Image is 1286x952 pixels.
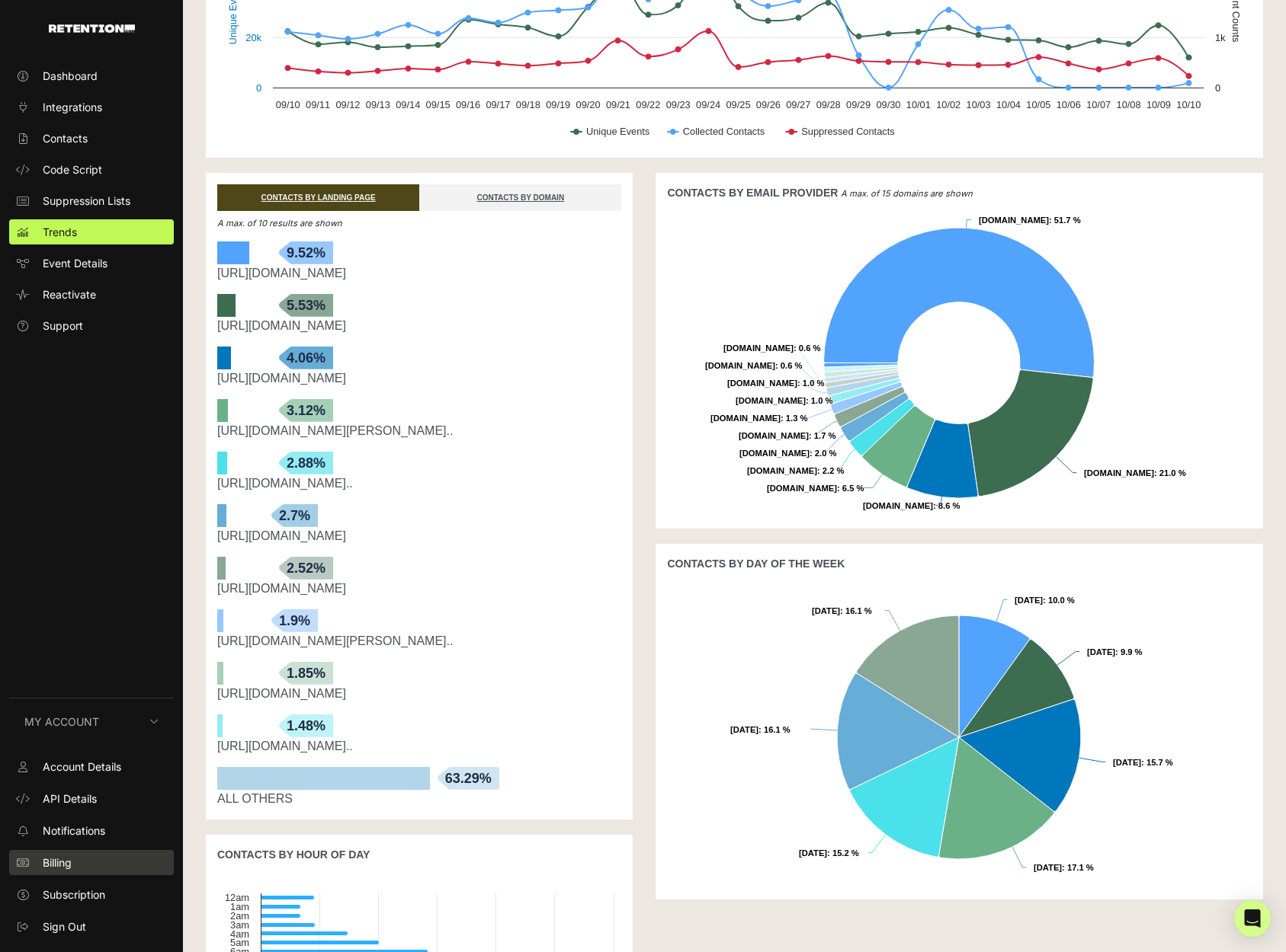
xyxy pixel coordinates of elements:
[747,466,817,475] tspan: [DOMAIN_NAME]
[217,790,621,808] div: ALL OTHERS
[438,767,499,790] span: 63.29%
[217,685,621,703] div: https://jluxlabel.com/collections/sets
[979,216,1081,225] text: : 51.7 %
[9,219,174,244] a: Trends
[1034,863,1062,872] tspan: [DATE]
[863,501,933,510] tspan: [DOMAIN_NAME]
[456,99,480,110] text: 09/16
[279,399,333,422] span: 3.12%
[586,126,649,137] text: Unique Events
[576,99,601,110] text: 09/20
[217,848,370,861] strong: CONTACTS BY HOUR OF DAY
[43,918,86,934] span: Sign Out
[636,99,660,110] text: 09/22
[9,698,174,745] button: My Account
[1057,99,1081,110] text: 10/06
[906,99,931,110] text: 10/01
[9,313,174,338] a: Support
[230,910,249,922] text: 2am
[217,264,621,283] div: https://jluxlabel.com/collections/dresses
[1176,99,1201,110] text: 10/10
[43,161,102,177] span: Code Script
[1215,32,1226,43] text: 1k
[1087,647,1115,656] tspan: [DATE]
[217,740,353,752] a: [URL][DOMAIN_NAME]..
[739,431,809,440] tspan: [DOMAIN_NAME]
[1113,758,1141,767] tspan: [DATE]
[217,369,621,388] div: https://jluxlabel.com/collections/new-arrivals
[217,580,621,598] div: https://jluxlabel.com/collections/safari-collection
[1015,596,1043,605] tspan: [DATE]
[276,99,300,110] text: 09/10
[9,882,174,907] a: Subscription
[279,452,333,474] span: 2.88%
[419,184,621,211] a: CONTACTS BY DOMAIN
[799,848,827,858] tspan: [DATE]
[279,557,333,580] span: 2.52%
[9,786,174,811] a: API Details
[683,126,765,137] text: Collected Contacts
[1087,647,1143,656] text: : 9.9 %
[217,737,621,756] div: https://jluxlabel.com/web-pixels@f76b4158w3f0cce88pd0473a40m5f85a2ef/collections/dresses
[710,414,781,423] tspan: [DOMAIN_NAME]
[49,24,135,33] img: Retention.com
[245,32,261,43] text: 20k
[1146,99,1171,110] text: 10/09
[1026,99,1050,110] text: 10/05
[217,474,621,493] div: https://jluxlabel.com/web-pixels@101e3747w14cb203ep86935582m63bbd0d5/collections/dresses
[217,422,621,440] div: https://jluxlabel.com/products/tan-jaida-reversible-teddy-coat
[1084,468,1154,478] tspan: [DOMAIN_NAME]
[9,914,174,939] a: Sign Out
[279,347,333,369] span: 4.06%
[723,343,820,353] text: : 0.6 %
[816,99,841,110] text: 09/28
[43,823,105,839] span: Notifications
[606,99,630,110] text: 09/21
[217,317,621,335] div: https://jluxlabel.com/
[225,892,249,903] text: 12am
[306,99,330,110] text: 09/11
[812,606,840,615] tspan: [DATE]
[43,130,88,146] span: Contacts
[9,818,174,843] a: Notifications
[726,99,750,110] text: 09/25
[335,99,360,110] text: 09/12
[846,99,871,110] text: 09/29
[1117,99,1141,110] text: 10/08
[217,319,346,332] a: [URL][DOMAIN_NAME]
[799,848,859,858] text: : 15.2 %
[667,187,838,199] strong: CONTACTS BY EMAIL PROVIDER
[217,424,453,437] a: [URL][DOMAIN_NAME][PERSON_NAME]..
[9,157,174,182] a: Code Script
[9,850,174,875] a: Billing
[230,937,249,948] text: 5am
[736,396,806,405] tspan: [DOMAIN_NAME]
[256,82,261,94] text: 0
[217,529,346,542] a: [URL][DOMAIN_NAME]
[1034,863,1094,872] text: : 17.1 %
[710,414,807,423] text: : 1.3 %
[756,99,781,110] text: 09/26
[767,484,864,493] text: : 6.5 %
[217,218,342,228] em: A max. of 10 results are shown
[271,504,318,527] span: 2.7%
[217,632,621,650] div: https://jluxlabel.com/products/gold-celestina-draped-maxi-dress
[546,99,570,110] text: 09/19
[979,216,1049,225] tspan: [DOMAIN_NAME]
[43,68,98,84] span: Dashboard
[967,99,991,110] text: 10/03
[730,725,758,734] tspan: [DATE]
[1234,900,1271,937] div: Open Intercom Messenger
[1086,99,1111,110] text: 10/07
[279,294,333,317] span: 5.53%
[43,193,130,209] span: Suppression Lists
[217,477,353,490] a: [URL][DOMAIN_NAME]..
[801,126,894,137] text: Suppressed Contacts
[9,94,174,120] a: Integrations
[217,267,346,280] a: [URL][DOMAIN_NAME]
[739,431,835,440] text: : 1.7 %
[366,99,390,110] text: 09/13
[43,791,97,807] span: API Details
[43,224,77,240] span: Trends
[279,662,333,685] span: 1.85%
